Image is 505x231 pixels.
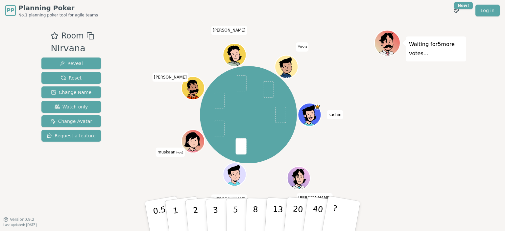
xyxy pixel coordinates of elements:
p: Waiting for 5 more votes... [409,40,463,58]
span: PP [7,7,14,14]
span: Click to change your name [327,110,343,119]
span: (you) [176,151,183,154]
span: Change Avatar [50,118,92,125]
span: sachin is the host [315,104,321,110]
span: Planning Poker [18,3,98,12]
a: Log in [475,5,500,16]
span: Change Name [51,89,91,96]
span: Reset [61,75,82,81]
span: Last updated: [DATE] [3,223,37,227]
span: Click to change your name [296,42,309,52]
span: No.1 planning poker tool for agile teams [18,12,98,18]
button: Watch only [41,101,101,113]
button: Version0.9.2 [3,217,35,222]
span: Watch only [55,104,88,110]
div: Nirvana [51,42,94,55]
button: Change Avatar [41,115,101,127]
span: Reveal [60,60,83,67]
button: Change Name [41,86,101,98]
button: Click to change your avatar [182,130,204,152]
button: Request a feature [41,130,101,142]
button: New! [450,5,462,16]
span: Click to change your name [152,73,188,82]
span: Click to change your name [156,148,185,157]
span: Request a feature [47,132,96,139]
span: Click to change your name [211,26,247,35]
span: Click to change your name [211,195,247,204]
button: Add as favourite [51,30,59,42]
span: Click to change your name [297,193,333,202]
span: Room [61,30,84,42]
button: Reset [41,72,101,84]
span: Version 0.9.2 [10,217,35,222]
button: Reveal [41,58,101,69]
a: PPPlanning PokerNo.1 planning poker tool for agile teams [5,3,98,18]
div: New! [454,2,473,9]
